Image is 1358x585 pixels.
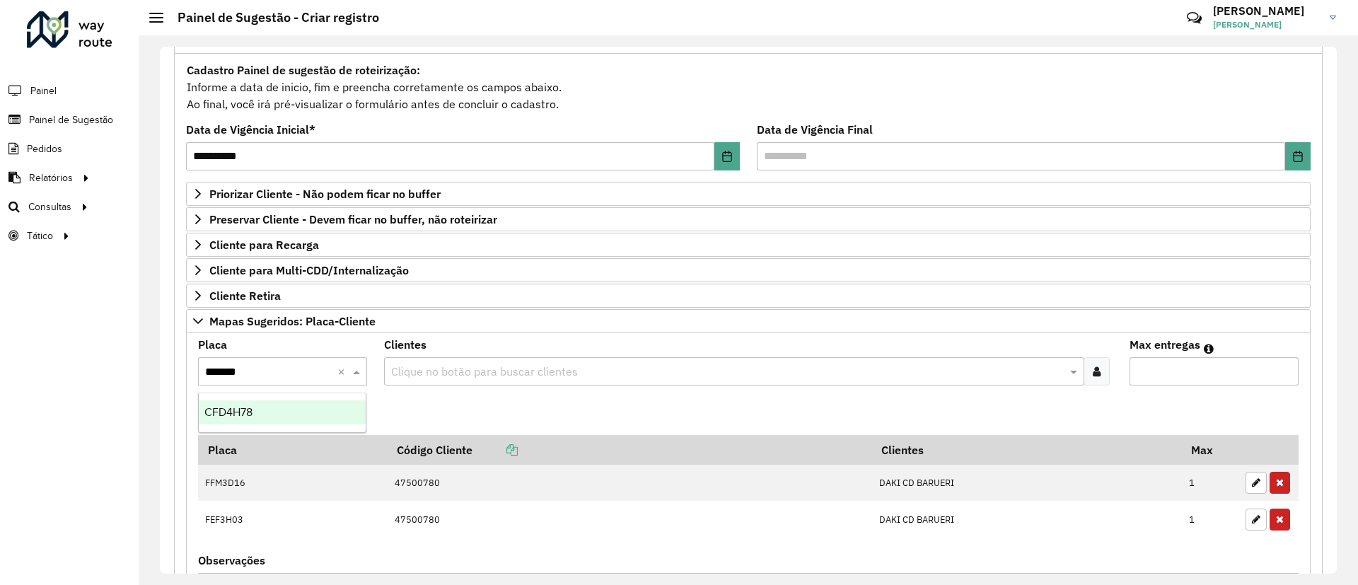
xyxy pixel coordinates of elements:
[1130,336,1200,353] label: Max entregas
[387,435,871,465] th: Código Cliente
[198,435,387,465] th: Placa
[27,228,53,243] span: Tático
[209,265,409,276] span: Cliente para Multi-CDD/Internalização
[186,121,315,138] label: Data de Vigência Inicial
[1179,3,1209,33] a: Contato Rápido
[1213,4,1319,18] h3: [PERSON_NAME]
[1182,435,1238,465] th: Max
[198,393,366,433] ng-dropdown-panel: Options list
[27,141,62,156] span: Pedidos
[186,233,1311,257] a: Cliente para Recarga
[29,112,113,127] span: Painel de Sugestão
[198,501,387,538] td: FEF3H03
[28,199,71,214] span: Consultas
[871,501,1181,538] td: DAKI CD BARUERI
[198,465,387,502] td: FFM3D16
[209,315,376,327] span: Mapas Sugeridos: Placa-Cliente
[186,309,1311,333] a: Mapas Sugeridos: Placa-Cliente
[186,61,1311,113] div: Informe a data de inicio, fim e preencha corretamente os campos abaixo. Ao final, você irá pré-vi...
[209,239,319,250] span: Cliente para Recarga
[209,188,441,199] span: Priorizar Cliente - Não podem ficar no buffer
[198,552,265,569] label: Observações
[387,465,871,502] td: 47500780
[1182,501,1238,538] td: 1
[337,363,349,380] span: Clear all
[187,63,420,77] strong: Cadastro Painel de sugestão de roteirização:
[186,207,1311,231] a: Preservar Cliente - Devem ficar no buffer, não roteirizar
[871,465,1181,502] td: DAKI CD BARUERI
[209,290,281,301] span: Cliente Retira
[384,336,426,353] label: Clientes
[1285,142,1311,170] button: Choose Date
[186,182,1311,206] a: Priorizar Cliente - Não podem ficar no buffer
[163,10,379,25] h2: Painel de Sugestão - Criar registro
[30,83,57,98] span: Painel
[198,336,227,353] label: Placa
[1204,343,1214,354] em: Máximo de clientes que serão colocados na mesma rota com os clientes informados
[29,170,73,185] span: Relatórios
[387,501,871,538] td: 47500780
[757,121,873,138] label: Data de Vigência Final
[714,142,740,170] button: Choose Date
[204,406,253,418] span: CFD4H78
[472,443,518,457] a: Copiar
[186,284,1311,308] a: Cliente Retira
[1182,465,1238,502] td: 1
[871,435,1181,465] th: Clientes
[186,258,1311,282] a: Cliente para Multi-CDD/Internalização
[1213,18,1319,31] span: [PERSON_NAME]
[209,214,497,225] span: Preservar Cliente - Devem ficar no buffer, não roteirizar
